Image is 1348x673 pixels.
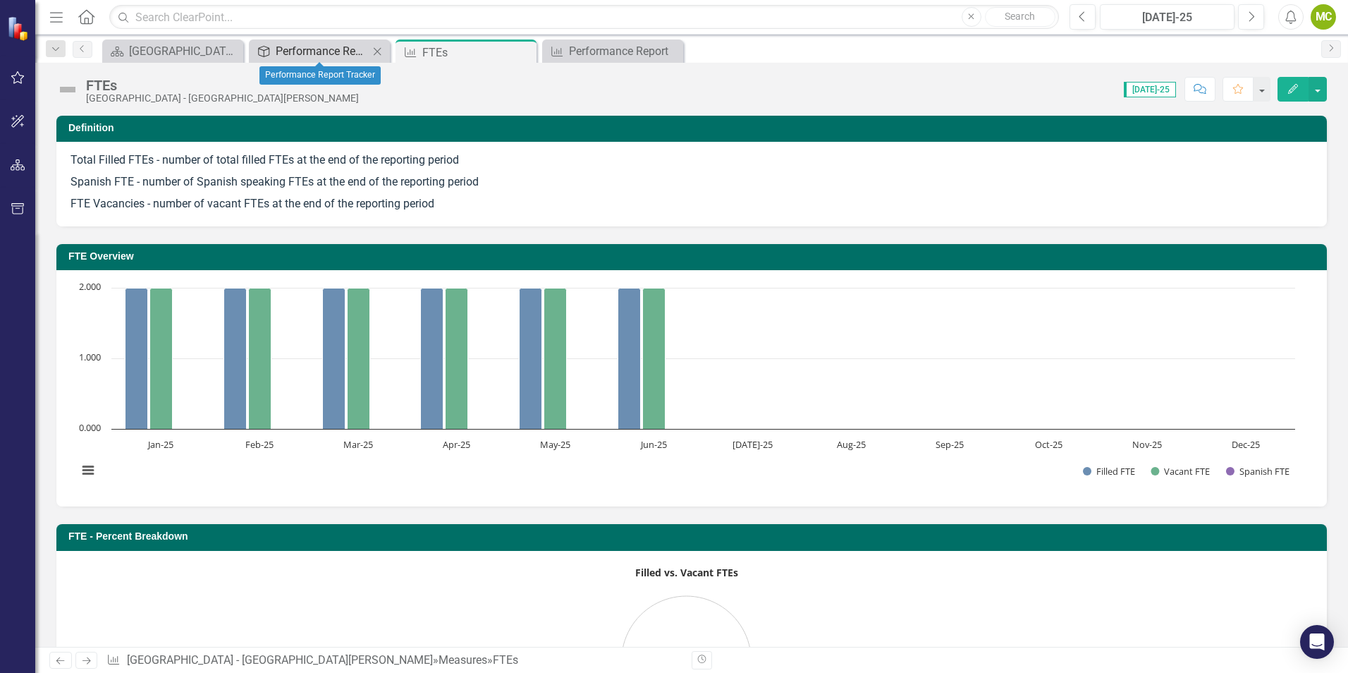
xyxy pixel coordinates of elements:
[544,289,567,430] path: May-25, 2. Vacant FTE.
[1105,9,1230,26] div: [DATE]-25
[125,289,148,430] path: Jan-25, 2. Filled FTE.
[71,171,1313,193] p: Spanish FTE - number of Spanish speaking FTEs at the end of the reporting period
[245,438,274,451] text: Feb-25
[68,251,1320,262] h3: FTE Overview
[1132,438,1162,451] text: Nov-25
[71,193,1313,212] p: FTE Vacancies - number of vacant FTEs at the end of the reporting period
[127,653,433,667] a: [GEOGRAPHIC_DATA] - [GEOGRAPHIC_DATA][PERSON_NAME]
[125,288,1247,430] g: Filled FTE, bar series 1 of 3 with 12 bars.
[348,289,370,430] path: Mar-25, 2. Vacant FTE.
[985,7,1055,27] button: Search
[1232,438,1260,451] text: Dec-25
[276,42,369,60] div: Performance Report Tracker
[733,438,773,451] text: [DATE]-25
[643,289,666,430] path: Jun-25, 2. Vacant FTE.
[109,5,1059,30] input: Search ClearPoint...
[1226,465,1289,478] button: Show Spanish FTE
[1151,465,1210,478] button: Show Vacant FTE
[252,42,369,60] a: Performance Report Tracker
[1300,625,1334,659] div: Open Intercom Messenger
[249,289,271,430] path: Feb-25, 2. Vacant FTE.
[439,653,487,667] a: Measures
[150,289,173,430] path: Jan-25, 2. Vacant FTE.
[150,288,1247,430] g: Vacant FTE, bar series 2 of 3 with 12 bars.
[520,289,542,430] path: May-25, 2. Filled FTE.
[79,351,101,363] text: 1.000
[71,281,1302,492] svg: Interactive chart
[259,66,381,85] div: Performance Report Tracker
[224,289,247,430] path: Feb-25, 2. Filled FTE.
[446,289,468,430] path: Apr-25, 2. Vacant FTE.
[106,42,240,60] a: [GEOGRAPHIC_DATA] Landing Page
[71,152,1313,171] p: Total Filled FTEs - number of total filled FTEs at the end of the reporting period
[1100,4,1234,30] button: [DATE]-25
[7,16,32,41] img: ClearPoint Strategy
[422,44,533,61] div: FTEs
[421,289,443,430] path: Apr-25, 2. Filled FTE.
[1311,4,1336,30] button: MC
[1005,11,1035,22] span: Search
[1083,465,1135,478] button: Show Filled FTE
[323,289,345,430] path: Mar-25, 2. Filled FTE.
[86,78,359,93] div: FTEs
[1035,438,1062,451] text: Oct-25
[79,421,101,434] text: 0.000
[106,653,681,669] div: » »
[78,461,98,480] button: View chart menu, Chart
[443,438,470,451] text: Apr-25
[493,653,518,667] div: FTEs
[68,123,1320,133] h3: Definition
[936,438,964,451] text: Sep-25
[68,531,1320,542] h3: FTE - Percent Breakdown
[147,438,173,451] text: Jan-25
[837,438,866,451] text: Aug-25
[540,438,570,451] text: May-25
[635,566,738,579] text: Filled vs. Vacant FTEs
[546,42,680,60] a: Performance Report
[79,280,101,293] text: 2.000
[343,438,373,451] text: Mar-25
[569,42,680,60] div: Performance Report
[86,93,359,104] div: [GEOGRAPHIC_DATA] - [GEOGRAPHIC_DATA][PERSON_NAME]
[1124,82,1176,97] span: [DATE]-25
[71,281,1313,492] div: Chart. Highcharts interactive chart.
[639,438,667,451] text: Jun-25
[618,289,641,430] path: Jun-25, 2. Filled FTE.
[56,78,79,101] img: Not Defined
[129,42,240,60] div: [GEOGRAPHIC_DATA] Landing Page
